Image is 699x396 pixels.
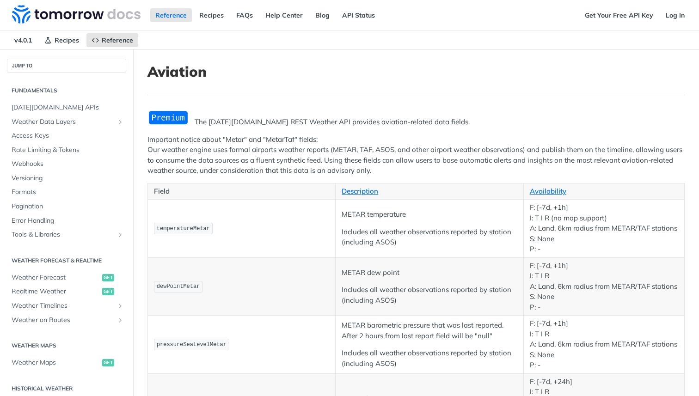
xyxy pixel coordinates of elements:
h2: Weather Forecast & realtime [7,256,126,265]
a: [DATE][DOMAIN_NAME] APIs [7,101,126,115]
a: Error Handling [7,214,126,228]
a: Formats [7,185,126,199]
p: The [DATE][DOMAIN_NAME] REST Weather API provides aviation-related data fields. [147,117,685,128]
h2: Fundamentals [7,86,126,95]
span: Weather Timelines [12,301,114,311]
img: Tomorrow.io Weather API Docs [12,5,141,24]
a: Availability [530,187,566,195]
a: Realtime Weatherget [7,285,126,299]
a: Get Your Free API Key [580,8,658,22]
a: Weather Forecastget [7,271,126,285]
span: Recipes [55,36,79,44]
a: FAQs [231,8,258,22]
a: Recipes [39,33,84,47]
a: Weather TimelinesShow subpages for Weather Timelines [7,299,126,313]
a: Tools & LibrariesShow subpages for Tools & Libraries [7,228,126,242]
span: Access Keys [12,131,124,140]
p: METAR dew point [342,268,517,278]
span: get [102,274,114,281]
a: Reference [150,8,192,22]
a: Weather Mapsget [7,356,126,370]
p: Important notice about "Metar" and "MetarTaf" fields: Our weather engine uses formal airports wea... [147,134,685,176]
a: Versioning [7,171,126,185]
a: Log In [661,8,690,22]
a: Help Center [260,8,308,22]
span: Tools & Libraries [12,230,114,239]
h2: Weather Maps [7,341,126,350]
a: Description [342,187,378,195]
button: Show subpages for Weather Timelines [116,302,124,310]
a: Webhooks [7,157,126,171]
p: Includes all weather observations reported by station (including ASOS) [342,348,517,369]
p: Includes all weather observations reported by station (including ASOS) [342,227,517,248]
a: Recipes [194,8,229,22]
p: F: [-7d, +1h] I: T I R (no map support) A: Land, 6km radius from METAR/TAF stations S: None P: - [530,202,678,255]
span: Realtime Weather [12,287,100,296]
p: F: [-7d, +1h] I: T I R A: Land, 6km radius from METAR/TAF stations S: None P: - [530,318,678,371]
span: Reference [102,36,133,44]
a: Rate Limiting & Tokens [7,143,126,157]
span: Weather on Routes [12,316,114,325]
a: Pagination [7,200,126,213]
span: Weather Data Layers [12,117,114,127]
button: Show subpages for Tools & Libraries [116,231,124,238]
button: JUMP TO [7,59,126,73]
p: METAR barometric pressure that was last reported. After 2 hours from last report field will be "n... [342,320,517,341]
a: Reference [86,33,138,47]
p: Field [154,186,329,197]
a: Weather Data LayersShow subpages for Weather Data Layers [7,115,126,129]
a: Access Keys [7,129,126,143]
code: pressureSeaLevelMetar [154,339,229,350]
span: Weather Forecast [12,273,100,282]
p: METAR temperature [342,209,517,220]
span: Versioning [12,174,124,183]
span: [DATE][DOMAIN_NAME] APIs [12,103,124,112]
code: temperatureMetar [154,223,213,234]
span: get [102,288,114,295]
span: Formats [12,188,124,197]
h2: Historical Weather [7,384,126,393]
span: Error Handling [12,216,124,225]
span: Pagination [12,202,124,211]
code: dewPointMetar [154,281,202,292]
p: F: [-7d, +1h] I: T I R A: Land, 6km radius from METAR/TAF stations S: None P: - [530,261,678,313]
p: Includes all weather observations reported by station (including ASOS) [342,285,517,305]
a: Blog [310,8,335,22]
a: API Status [337,8,380,22]
button: Show subpages for Weather Data Layers [116,118,124,126]
h1: Aviation [147,63,685,80]
span: Webhooks [12,159,124,169]
button: Show subpages for Weather on Routes [116,317,124,324]
a: Weather on RoutesShow subpages for Weather on Routes [7,313,126,327]
span: get [102,359,114,366]
span: v4.0.1 [9,33,37,47]
span: Weather Maps [12,358,100,367]
span: Rate Limiting & Tokens [12,146,124,155]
